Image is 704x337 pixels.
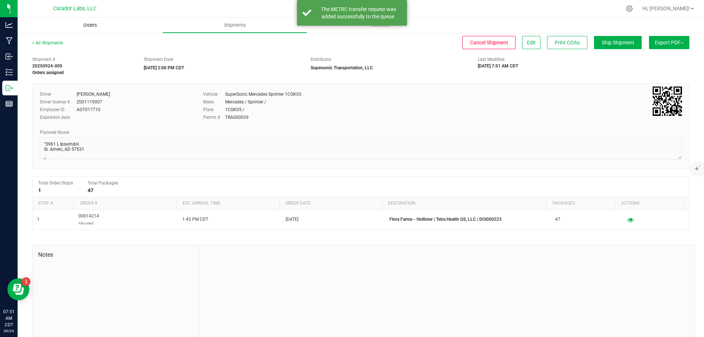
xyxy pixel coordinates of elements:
qrcode: 20250924-005 [653,87,682,116]
div: Z001119007 [77,99,102,105]
div: Manage settings [625,5,634,12]
p: 07:51 AM CDT [3,308,14,328]
strong: Orders assigned [32,70,64,75]
div: The METRC transfer request was added successfully to the queue. [315,6,401,20]
strong: [DATE] 7:51 AM CDT [478,63,518,69]
a: Shipments [162,18,307,33]
inline-svg: Outbound [5,84,13,92]
a: All Shipments [32,40,63,45]
span: Total Packages [88,180,118,186]
th: Actions [615,197,683,210]
button: Cancel Shipment [462,36,516,49]
inline-svg: Reports [5,100,13,107]
div: Mercedes / Sprinter / [225,99,266,105]
inline-svg: Manufacturing [5,37,13,44]
strong: 1 [38,187,41,193]
inline-svg: Inbound [5,53,13,60]
span: Notes [38,250,194,259]
span: 00014214 [78,213,99,227]
th: Order # [74,197,176,210]
p: Flora Farms - Hollister | Tetra Health GS, LLC | DIS000223 [389,216,546,223]
span: [DATE] [286,216,298,223]
span: Shipments [214,22,256,29]
iframe: Resource center unread badge [22,277,30,286]
label: Distributor [311,56,331,63]
label: Expiration date [40,114,77,121]
button: Export PDF [649,36,689,49]
div: AGT017710 [77,106,100,113]
th: Order date [279,197,382,210]
strong: 47 [88,187,93,193]
label: Last Modified [478,56,505,63]
button: Ship Shipment [594,36,642,49]
inline-svg: Inventory [5,69,13,76]
span: Cancel Shipment [470,40,508,45]
p: 09/24 [3,328,14,334]
span: Total Order/Stops [38,180,73,186]
span: 1 [37,216,40,223]
span: Export PDF [655,40,683,45]
strong: 20250924-005 [32,63,62,69]
label: Permit # [203,114,225,121]
p: Allocated [78,220,99,227]
span: Shipment # [32,56,133,63]
span: Print COAs [555,40,580,45]
span: Ship Shipment [602,40,634,45]
span: 1:45 PM CDT [182,216,208,223]
inline-svg: Analytics [5,21,13,29]
label: Shipment Date [144,56,173,63]
div: [PERSON_NAME] [77,91,110,98]
th: Est. arrival time [176,197,279,210]
span: Edit [527,40,536,45]
div: TRA000029 [225,114,249,121]
strong: Supersonic Transportation, LLC [311,65,373,70]
div: SuperSonic Mercedes Sprinter 1CGK05 [225,91,301,98]
th: Stop # [33,197,74,210]
button: Print COAs [547,36,587,49]
label: Make [203,99,225,105]
div: 1CGK05 / [225,106,245,113]
label: Driver [40,91,77,98]
label: Driver license # [40,99,77,105]
label: Vehicle [203,91,225,98]
th: Packages [546,197,615,210]
span: Hi, [PERSON_NAME]! [642,6,690,11]
label: Plate [203,106,225,113]
span: Planned Route [40,130,69,135]
span: Orders [73,22,107,29]
th: Destination [382,197,546,210]
iframe: Resource center [7,278,29,300]
span: 47 [555,216,560,223]
button: Edit [522,36,540,49]
a: Orders [18,18,162,33]
span: Curador Labs, LLC [53,6,96,12]
label: Employee ID [40,106,77,113]
img: Scan me! [653,87,682,116]
strong: [DATE] 2:00 PM CDT [144,65,184,70]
